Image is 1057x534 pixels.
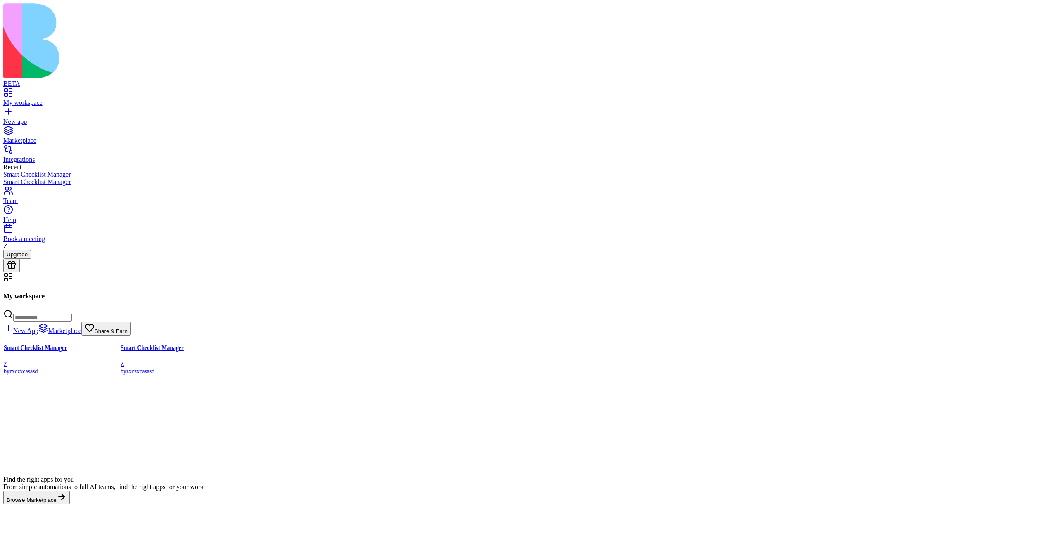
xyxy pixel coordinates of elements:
[3,111,1054,125] a: New app
[3,250,31,259] button: Upgrade
[3,80,1054,87] div: BETA
[3,163,21,170] span: Recent
[3,99,1054,106] div: My workspace
[3,3,335,78] img: logo
[3,156,1054,163] div: Integrations
[3,483,942,491] div: From simple automations to full AI teams, find the right apps for your work
[38,327,81,334] a: Marketplace
[3,228,1054,243] a: Book a meeting
[3,171,1054,178] a: Smart Checklist Manager
[3,118,1054,125] div: New app
[3,327,38,334] a: New App
[3,73,1054,87] a: BETA
[4,344,120,352] h4: Smart Checklist Manager
[121,360,124,367] span: Z
[81,322,131,336] button: Share & Earn
[3,243,7,250] span: Z
[3,250,31,258] a: Upgrade
[126,368,154,375] span: zxczxcasasd
[3,149,1054,163] a: Integrations
[3,209,1054,224] a: Help
[4,368,9,375] span: by
[3,178,1054,186] a: Smart Checklist Manager
[3,235,1054,243] div: Book a meeting
[3,92,1054,106] a: My workspace
[121,344,237,352] h4: Smart Checklist Manager
[3,491,70,504] button: Browse Marketplace
[95,328,128,334] span: Share & Earn
[137,344,271,375] a: Smart Checklist ManagerZbyzxczxcasasd
[9,368,38,375] span: zxczxcasasd
[3,130,1054,144] a: Marketplace
[4,360,7,367] span: Z
[3,216,1054,224] div: Help
[3,190,1054,205] a: Team
[121,368,126,375] span: by
[3,197,1054,205] div: Team
[3,476,942,483] div: Find the right apps for you
[3,293,1054,300] h4: My workspace
[3,344,137,375] a: Smart Checklist ManagerZbyzxczxcasasd
[3,496,70,503] a: Browse Marketplace
[3,137,1054,144] div: Marketplace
